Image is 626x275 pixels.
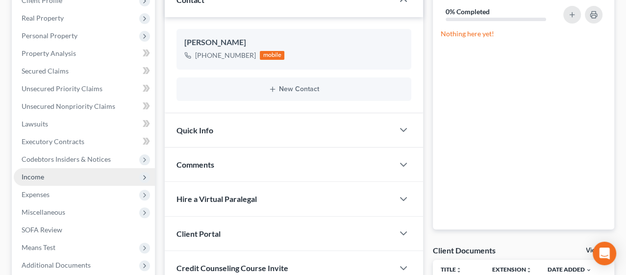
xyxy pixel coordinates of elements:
[22,102,115,110] span: Unsecured Nonpriority Claims
[22,155,111,163] span: Codebtors Insiders & Notices
[22,243,55,251] span: Means Test
[446,7,490,16] strong: 0% Completed
[184,85,403,93] button: New Contact
[184,37,403,49] div: [PERSON_NAME]
[14,45,155,62] a: Property Analysis
[14,133,155,150] a: Executory Contracts
[22,173,44,181] span: Income
[441,266,462,273] a: Titleunfold_more
[22,261,91,269] span: Additional Documents
[433,245,496,255] div: Client Documents
[526,267,532,273] i: unfold_more
[22,84,102,93] span: Unsecured Priority Claims
[260,51,284,60] div: mobile
[14,98,155,115] a: Unsecured Nonpriority Claims
[22,14,64,22] span: Real Property
[176,263,288,273] span: Credit Counseling Course Invite
[176,194,257,203] span: Hire a Virtual Paralegal
[492,266,532,273] a: Extensionunfold_more
[593,242,616,265] div: Open Intercom Messenger
[14,115,155,133] a: Lawsuits
[14,80,155,98] a: Unsecured Priority Claims
[176,125,213,135] span: Quick Info
[176,229,221,238] span: Client Portal
[22,208,65,216] span: Miscellaneous
[22,225,62,234] span: SOFA Review
[586,247,610,254] a: View All
[22,120,48,128] span: Lawsuits
[195,50,256,60] div: [PHONE_NUMBER]
[441,29,606,39] p: Nothing here yet!
[22,190,50,199] span: Expenses
[586,267,592,273] i: expand_more
[548,266,592,273] a: Date Added expand_more
[22,137,84,146] span: Executory Contracts
[22,31,77,40] span: Personal Property
[456,267,462,273] i: unfold_more
[22,67,69,75] span: Secured Claims
[176,160,214,169] span: Comments
[14,62,155,80] a: Secured Claims
[14,221,155,239] a: SOFA Review
[22,49,76,57] span: Property Analysis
